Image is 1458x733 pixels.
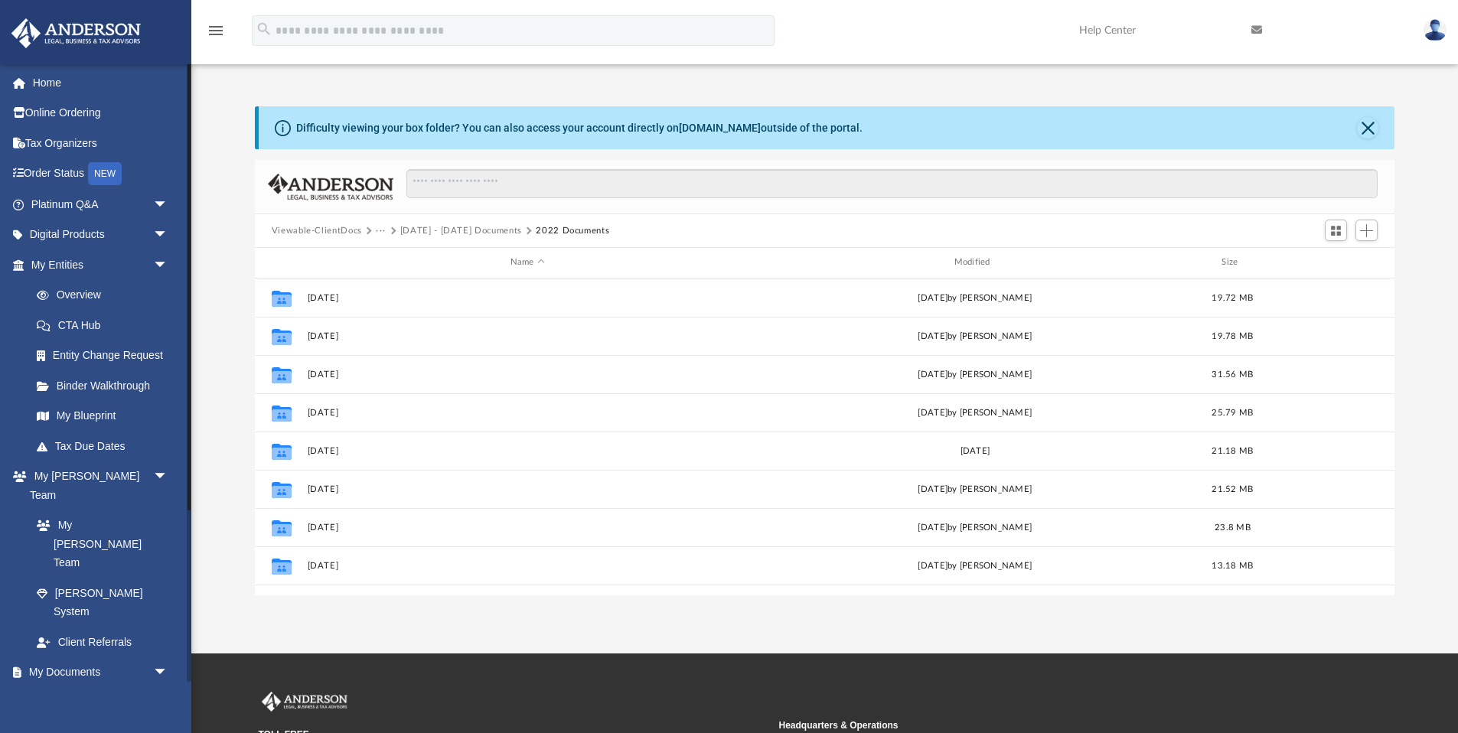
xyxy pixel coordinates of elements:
a: Client Referrals [21,627,184,657]
div: [DATE] by [PERSON_NAME] [755,329,1195,343]
a: My [PERSON_NAME] Teamarrow_drop_down [11,461,184,510]
button: 2022 Documents [536,224,609,238]
a: My Entitiesarrow_drop_down [11,249,191,280]
span: 13.18 MB [1212,561,1253,569]
img: Anderson Advisors Platinum Portal [259,692,351,712]
div: [DATE] by [PERSON_NAME] [755,291,1195,305]
button: Switch to Grid View [1325,220,1348,241]
div: Modified [754,256,1195,269]
span: arrow_drop_down [153,657,184,689]
input: Search files and folders [406,169,1378,198]
span: 21.52 MB [1212,484,1253,493]
img: Anderson Advisors Platinum Portal [7,18,145,48]
a: menu [207,29,225,40]
button: [DATE] [307,408,748,418]
div: Difficulty viewing your box folder? You can also access your account directly on outside of the p... [296,120,863,136]
div: Size [1202,256,1263,269]
button: [DATE] - [DATE] Documents [400,224,522,238]
a: Binder Walkthrough [21,370,191,401]
a: Home [11,67,191,98]
i: search [256,21,272,37]
button: [DATE] [307,293,748,303]
button: [DATE] [307,446,748,456]
div: id [1270,256,1377,269]
button: [DATE] [307,523,748,533]
span: 21.18 MB [1212,446,1253,454]
small: Headquarters & Operations [779,718,1289,732]
span: 23.8 MB [1215,523,1251,531]
div: grid [255,279,1395,595]
div: [DATE] by [PERSON_NAME] [755,367,1195,381]
span: arrow_drop_down [153,220,184,251]
a: Platinum Q&Aarrow_drop_down [11,189,191,220]
div: id [262,256,300,269]
button: [DATE] [307,331,748,341]
span: 25.79 MB [1212,408,1253,416]
button: [DATE] [307,370,748,380]
div: [DATE] [755,444,1195,458]
a: My [PERSON_NAME] Team [21,510,176,578]
a: Entity Change Request [21,340,191,371]
span: 19.72 MB [1212,293,1253,301]
span: arrow_drop_down [153,249,184,281]
div: NEW [88,162,122,185]
span: arrow_drop_down [153,189,184,220]
button: Add [1355,220,1378,241]
span: arrow_drop_down [153,461,184,493]
button: ··· [376,224,386,238]
span: 31.56 MB [1212,370,1253,378]
button: Viewable-ClientDocs [272,224,362,238]
a: Order StatusNEW [11,158,191,190]
i: menu [207,21,225,40]
a: Overview [21,280,191,311]
div: [DATE] by [PERSON_NAME] [755,520,1195,534]
button: Close [1357,117,1378,138]
a: My Blueprint [21,401,184,432]
div: [DATE] by [PERSON_NAME] [755,406,1195,419]
a: [DOMAIN_NAME] [679,122,761,134]
button: [DATE] [307,561,748,571]
div: [DATE] by [PERSON_NAME] [755,559,1195,572]
a: Tax Organizers [11,128,191,158]
a: Digital Productsarrow_drop_down [11,220,191,250]
a: Online Ordering [11,98,191,129]
div: [DATE] by [PERSON_NAME] [755,482,1195,496]
button: [DATE] [307,484,748,494]
a: CTA Hub [21,310,191,340]
span: 19.78 MB [1212,331,1253,340]
a: [PERSON_NAME] System [21,578,184,627]
a: Tax Due Dates [21,431,191,461]
img: User Pic [1424,19,1447,41]
div: Name [306,256,747,269]
a: My Documentsarrow_drop_down [11,657,191,688]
